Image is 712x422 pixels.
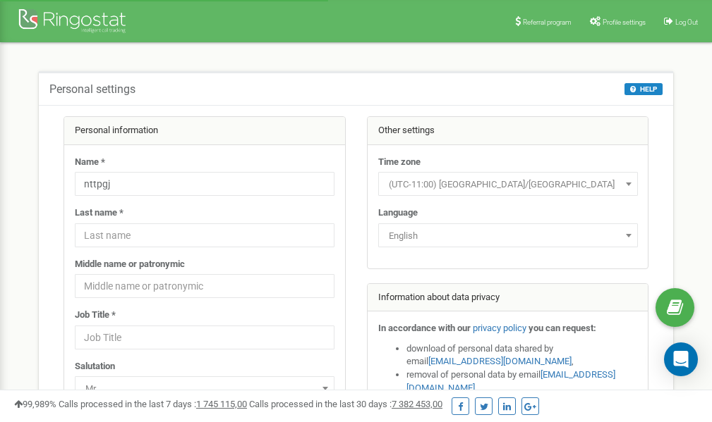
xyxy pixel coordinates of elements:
u: 1 745 115,00 [196,399,247,409]
span: English [378,223,638,247]
input: Last name [75,223,334,247]
span: Profile settings [603,18,646,26]
span: Mr. [80,379,330,399]
span: Calls processed in the last 7 days : [59,399,247,409]
label: Time zone [378,156,421,169]
label: Language [378,206,418,220]
input: Job Title [75,325,334,349]
span: (UTC-11:00) Pacific/Midway [378,172,638,196]
u: 7 382 453,00 [392,399,442,409]
span: 99,989% [14,399,56,409]
span: Mr. [75,376,334,400]
div: Information about data privacy [368,284,648,312]
a: [EMAIL_ADDRESS][DOMAIN_NAME] [428,356,572,366]
label: Salutation [75,360,115,373]
span: Calls processed in the last 30 days : [249,399,442,409]
span: (UTC-11:00) Pacific/Midway [383,175,633,194]
li: removal of personal data by email , [406,368,638,395]
strong: you can request: [529,323,596,333]
input: Middle name or patronymic [75,274,334,298]
span: Referral program [523,18,572,26]
div: Open Intercom Messenger [664,342,698,376]
button: HELP [624,83,663,95]
h5: Personal settings [49,83,135,96]
label: Name * [75,156,105,169]
a: privacy policy [473,323,526,333]
input: Name [75,172,334,196]
li: download of personal data shared by email , [406,342,638,368]
div: Other settings [368,117,648,145]
label: Middle name or patronymic [75,258,185,271]
label: Job Title * [75,309,116,322]
strong: In accordance with our [378,323,471,333]
label: Last name * [75,206,123,220]
div: Personal information [64,117,345,145]
span: Log Out [675,18,698,26]
span: English [383,226,633,246]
